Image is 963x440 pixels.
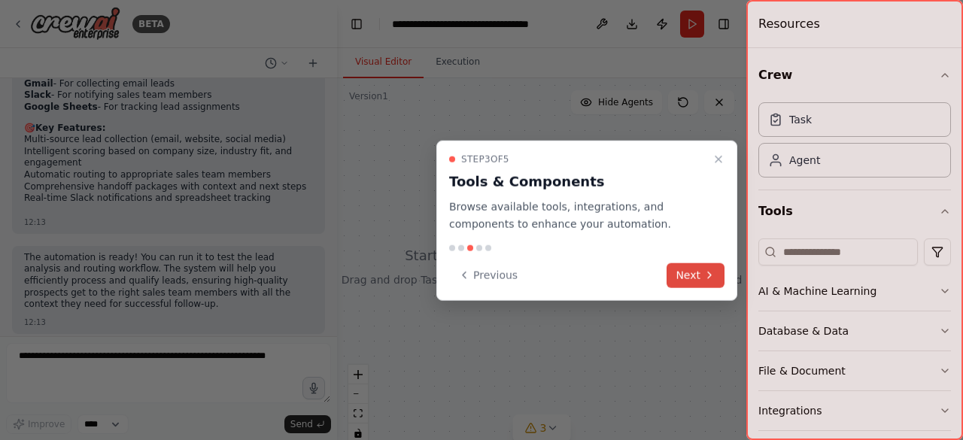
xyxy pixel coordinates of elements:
[461,153,509,165] span: Step 3 of 5
[709,150,728,168] button: Close walkthrough
[449,262,527,287] button: Previous
[449,171,706,193] h3: Tools & Components
[449,199,706,233] p: Browse available tools, integrations, and components to enhance your automation.
[346,14,367,35] button: Hide left sidebar
[667,262,725,287] button: Next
